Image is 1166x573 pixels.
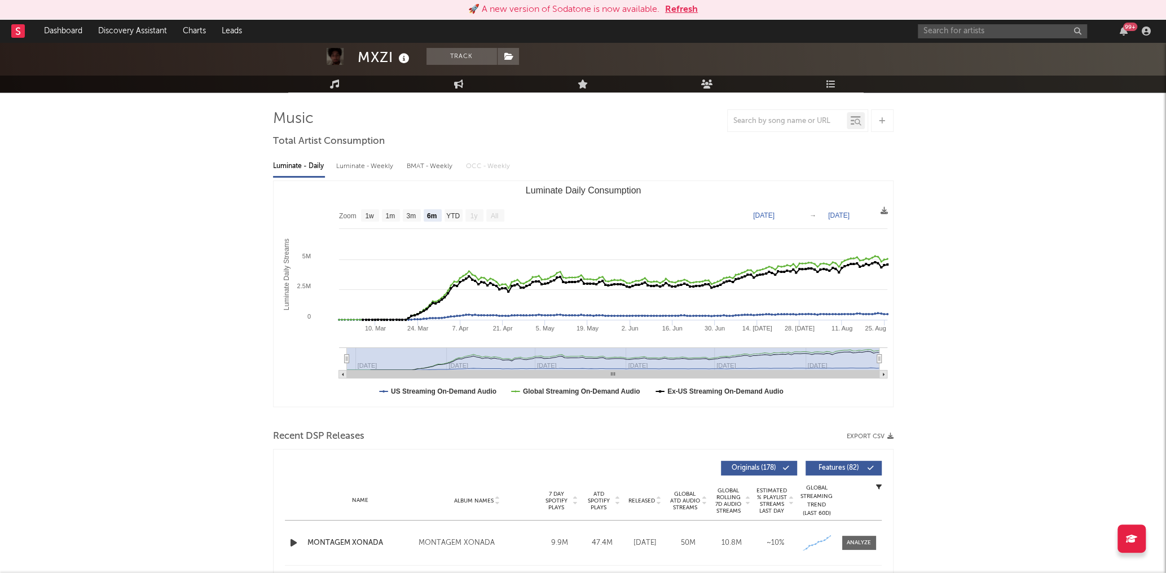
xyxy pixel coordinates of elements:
text: 3m [406,212,416,220]
div: ~ 10 % [756,537,794,549]
div: Luminate - Weekly [336,157,395,176]
input: Search for artists [918,24,1087,38]
span: Album Names [454,497,494,504]
button: Originals(178) [721,461,797,475]
div: 🚀 A new version of Sodatone is now available. [468,3,659,16]
button: Refresh [665,3,698,16]
span: 7 Day Spotify Plays [542,491,571,511]
span: Recent DSP Releases [273,430,364,443]
text: All [490,212,498,220]
div: BMAT - Weekly [407,157,455,176]
span: Estimated % Playlist Streams Last Day [756,487,787,514]
span: Global ATD Audio Streams [670,491,701,511]
span: Total Artist Consumption [273,135,385,148]
div: 10.8M [713,537,751,549]
text: Luminate Daily Streams [282,239,290,310]
button: Export CSV [847,433,894,440]
text: 1w [365,212,374,220]
span: Released [628,497,655,504]
text: 5M [302,253,310,259]
a: Charts [175,20,214,42]
text: 1m [385,212,395,220]
text: 30. Jun [704,325,724,332]
text: 7. Apr [452,325,468,332]
span: Originals ( 178 ) [728,465,780,471]
text: 6m [426,212,436,220]
span: Global Rolling 7D Audio Streams [713,487,744,514]
span: ATD Spotify Plays [584,491,614,511]
button: Track [426,48,497,65]
text: 5. May [535,325,555,332]
text: 14. [DATE] [742,325,772,332]
text: 19. May [576,325,599,332]
text: 25. Aug [865,325,886,332]
text: → [809,211,816,219]
text: 1y [470,212,477,220]
text: 21. Apr [492,325,512,332]
div: MONTAGEM XONADA [419,536,495,550]
text: [DATE] [753,211,775,219]
div: Luminate - Daily [273,157,325,176]
div: 99 + [1123,23,1137,31]
div: [DATE] [626,537,664,549]
div: MXZI [358,48,412,67]
text: 10. Mar [364,325,386,332]
text: 24. Mar [407,325,428,332]
div: Name [307,496,413,505]
text: 2. Jun [621,325,638,332]
text: US Streaming On-Demand Audio [391,387,496,395]
text: 11. Aug [831,325,852,332]
text: 16. Jun [662,325,682,332]
button: Features(82) [806,461,882,475]
a: Leads [214,20,250,42]
text: [DATE] [828,211,850,219]
div: 9.9M [542,537,578,549]
a: MONTAGEM XONADA [307,537,413,549]
a: Dashboard [36,20,90,42]
a: Discovery Assistant [90,20,175,42]
text: Luminate Daily Consumption [525,186,641,195]
text: Ex-US Streaming On-Demand Audio [667,387,783,395]
div: Global Streaming Trend (Last 60D) [800,484,834,518]
svg: Luminate Daily Consumption [274,181,893,407]
text: Zoom [339,212,357,220]
div: 47.4M [584,537,621,549]
div: 50M [670,537,707,549]
button: 99+ [1120,27,1128,36]
text: 28. [DATE] [784,325,814,332]
span: Features ( 82 ) [813,465,865,471]
text: YTD [446,212,460,220]
text: 0 [307,313,310,320]
text: Global Streaming On-Demand Audio [522,387,640,395]
input: Search by song name or URL [728,117,847,126]
text: 2.5M [297,283,310,289]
